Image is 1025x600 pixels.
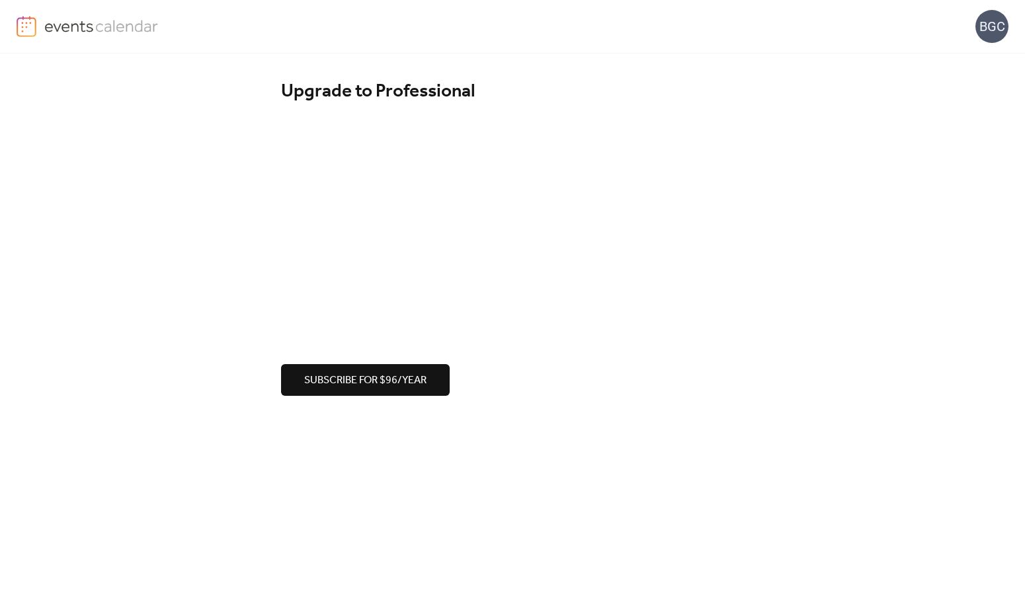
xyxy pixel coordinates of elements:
[975,10,1008,43] div: BGC
[304,373,427,389] span: Subscribe for $96/year
[278,120,747,347] iframe: Secure payment input frame
[281,364,450,396] button: Subscribe for $96/year
[44,16,159,36] img: logo-type
[281,80,744,103] div: Upgrade to Professional
[17,16,36,37] img: logo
